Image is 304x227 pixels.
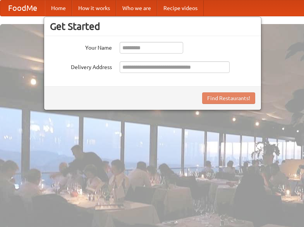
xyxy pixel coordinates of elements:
[0,0,45,16] a: FoodMe
[116,0,157,16] a: Who we are
[50,21,255,32] h3: Get Started
[157,0,204,16] a: Recipe videos
[50,42,112,52] label: Your Name
[45,0,72,16] a: Home
[72,0,116,16] a: How it works
[202,92,255,104] button: Find Restaurants!
[50,61,112,71] label: Delivery Address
